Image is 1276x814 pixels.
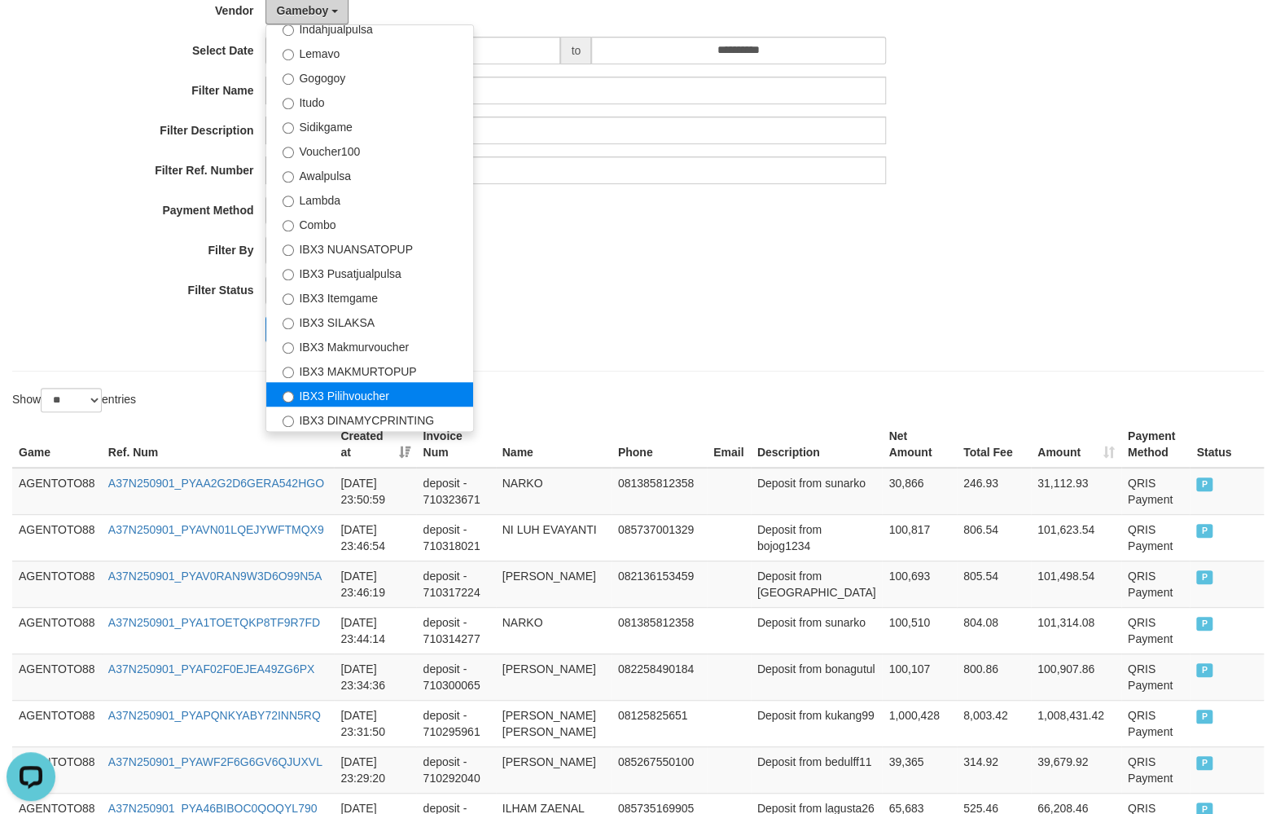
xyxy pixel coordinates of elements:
[416,746,495,793] td: deposit - 710292040
[1196,756,1212,770] span: PAID
[882,746,957,793] td: 39,365
[751,607,883,653] td: Deposit from sunarko
[496,468,612,515] td: NARKO
[1031,607,1121,653] td: 101,314.08
[266,309,473,333] label: IBX3 SILAKSA
[496,700,612,746] td: [PERSON_NAME] [PERSON_NAME]
[957,746,1031,793] td: 314.92
[266,187,473,211] label: Lambda
[12,514,102,561] td: AGENTOTO88
[496,746,612,793] td: [PERSON_NAME]
[707,421,751,468] th: Email
[102,421,335,468] th: Ref. Num
[751,653,883,700] td: Deposit from bonagutul
[612,607,707,653] td: 081385812358
[1031,653,1121,700] td: 100,907.86
[496,607,612,653] td: NARKO
[108,755,322,768] a: A37N250901_PYAWF2F6G6GV6QJUXVL
[496,561,612,607] td: [PERSON_NAME]
[266,40,473,64] label: Lemavo
[108,662,314,675] a: A37N250901_PYAF02F0EJEA49ZG6PX
[266,382,473,407] label: IBX3 Pilihvoucher
[1031,746,1121,793] td: 39,679.92
[1121,653,1190,700] td: QRIS Payment
[266,407,473,431] label: IBX3 DINAMYCPRINTING
[1031,561,1121,607] td: 101,498.54
[266,235,473,260] label: IBX3 NUANSATOPUP
[334,700,416,746] td: [DATE] 23:31:50
[1196,477,1212,491] span: PAID
[1196,663,1212,677] span: PAID
[1196,524,1212,538] span: PAID
[108,570,322,583] a: A37N250901_PYAV0RAN9W3D6O99N5A
[266,211,473,235] label: Combo
[751,514,883,561] td: Deposit from bojog1234
[334,653,416,700] td: [DATE] 23:34:36
[612,561,707,607] td: 082136153459
[1121,468,1190,515] td: QRIS Payment
[957,607,1031,653] td: 804.08
[283,318,294,329] input: IBX3 SILAKSA
[1196,570,1212,584] span: PAID
[612,700,707,746] td: 08125825651
[882,421,957,468] th: Net Amount
[266,64,473,89] label: Gogogoy
[1121,746,1190,793] td: QRIS Payment
[334,561,416,607] td: [DATE] 23:46:19
[882,561,957,607] td: 100,693
[12,607,102,653] td: AGENTOTO88
[496,653,612,700] td: [PERSON_NAME]
[751,700,883,746] td: Deposit from kukang99
[1031,421,1121,468] th: Amount: activate to sort column ascending
[1121,700,1190,746] td: QRIS Payment
[12,561,102,607] td: AGENTOTO88
[751,421,883,468] th: Description
[751,468,883,515] td: Deposit from sunarko
[496,514,612,561] td: NI LUH EVAYANTI
[612,514,707,561] td: 085737001329
[1190,421,1264,468] th: Status
[882,514,957,561] td: 100,817
[957,468,1031,515] td: 246.93
[334,514,416,561] td: [DATE] 23:46:54
[1121,514,1190,561] td: QRIS Payment
[1121,607,1190,653] td: QRIS Payment
[283,293,294,305] input: IBX3 Itemgame
[266,15,473,40] label: Indahjualpulsa
[108,523,324,536] a: A37N250901_PYAVN01LQEJYWFTMQX9
[12,653,102,700] td: AGENTOTO88
[957,421,1031,468] th: Total Fee
[283,24,294,36] input: Indahjualpulsa
[283,196,294,207] input: Lambda
[1031,514,1121,561] td: 101,623.54
[496,421,612,468] th: Name
[416,421,495,468] th: Invoice Num
[12,700,102,746] td: AGENTOTO88
[266,260,473,284] label: IBX3 Pusatjualpulsa
[612,421,707,468] th: Phone
[416,561,495,607] td: deposit - 710317224
[266,284,473,309] label: IBX3 Itemgame
[1121,561,1190,607] td: QRIS Payment
[283,367,294,378] input: IBX3 MAKMURTOPUP
[334,607,416,653] td: [DATE] 23:44:14
[882,700,957,746] td: 1,000,428
[416,514,495,561] td: deposit - 710318021
[108,709,321,722] a: A37N250901_PYAPQNKYABY72INN5RQ
[283,220,294,231] input: Combo
[957,700,1031,746] td: 8,003.42
[1031,468,1121,515] td: 31,112.93
[416,653,495,700] td: deposit - 710300065
[283,391,294,403] input: IBX3 Pilihvoucher
[751,746,883,793] td: Deposit from bedulff11
[12,421,102,468] th: Game
[882,607,957,653] td: 100,510
[283,342,294,354] input: IBX3 Makmurvoucher
[266,138,473,162] label: Voucher100
[416,607,495,653] td: deposit - 710314277
[108,477,324,490] a: A37N250901_PYAA2G2D6GERA542HGO
[283,416,294,427] input: IBX3 DINAMYCPRINTING
[266,113,473,138] label: Sidikgame
[266,333,473,358] label: IBX3 Makmurvoucher
[957,514,1031,561] td: 806.54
